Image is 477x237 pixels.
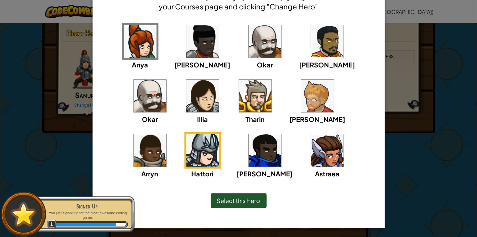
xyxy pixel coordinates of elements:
span: Tharin [245,115,265,123]
span: Okar [142,115,158,123]
span: Arryn [142,170,158,178]
img: default.png [9,200,38,229]
img: portrait.png [186,25,219,58]
span: Hattori [192,170,214,178]
img: portrait.png [186,134,219,167]
span: Select this Hero [217,197,260,204]
span: [PERSON_NAME] [299,61,355,69]
img: portrait.png [124,25,157,58]
img: portrait.png [311,134,344,167]
span: [PERSON_NAME] [237,170,293,178]
img: portrait.png [239,80,271,112]
img: portrait.png [301,80,334,112]
img: portrait.png [186,80,219,112]
span: Okar [257,61,273,69]
span: Illia [197,115,208,123]
span: Astraea [315,170,339,178]
span: Anya [132,61,148,69]
img: portrait.png [249,134,281,167]
img: portrait.png [311,25,344,58]
div: Signed Up [46,202,128,211]
img: portrait.png [134,134,166,167]
img: portrait.png [134,80,166,112]
img: portrait.png [249,25,281,58]
span: [PERSON_NAME] [175,61,231,69]
span: 1 [47,220,56,229]
p: You just signed up for the most awesome coding game. [46,211,128,220]
span: [PERSON_NAME] [290,115,345,123]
